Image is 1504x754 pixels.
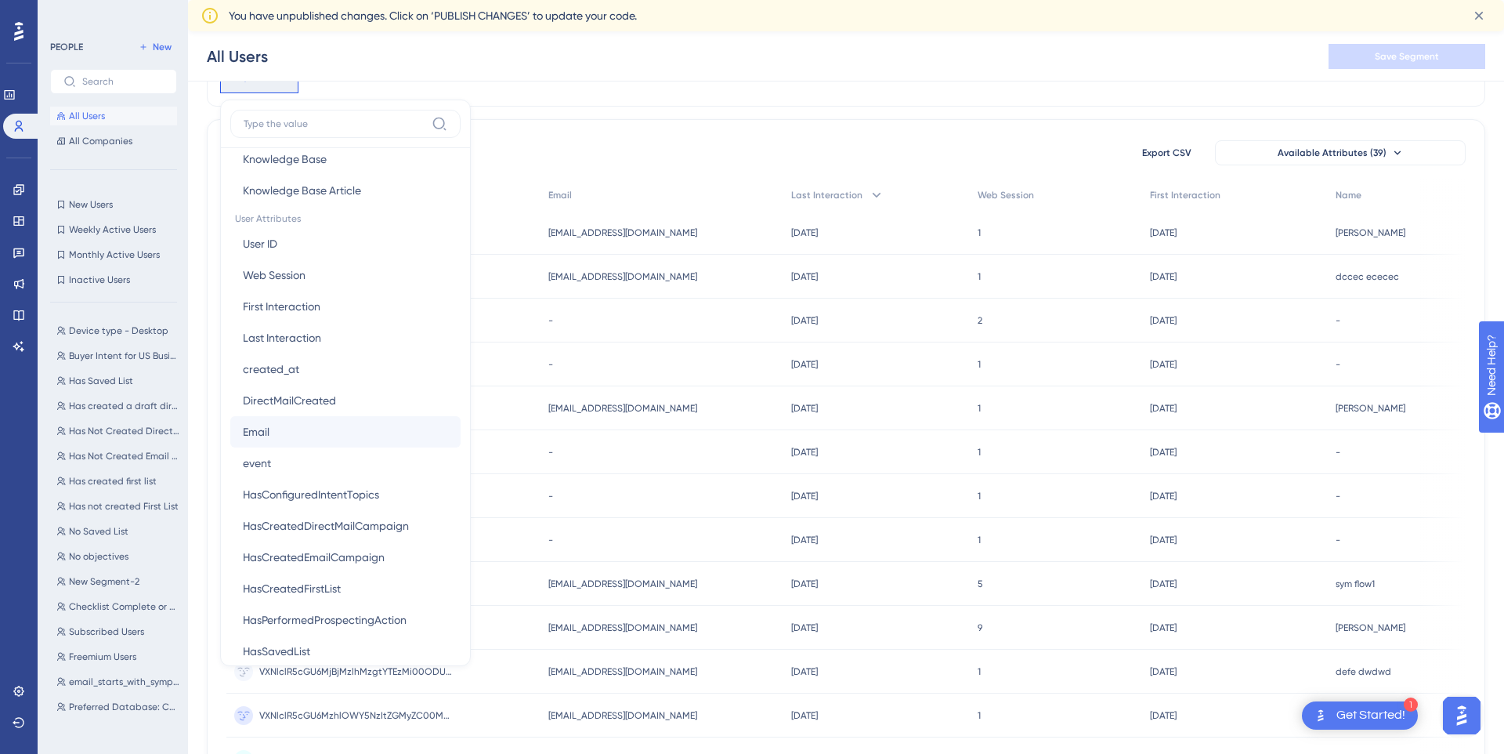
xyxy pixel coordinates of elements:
[1150,315,1177,326] time: [DATE]
[243,548,385,567] span: HasCreatedEmailCampaign
[978,490,981,502] span: 1
[69,475,157,488] span: Has created first list
[791,666,818,677] time: [DATE]
[50,107,177,125] button: All Users
[230,604,461,636] button: HasPerformedProspectingAction
[50,41,83,53] div: PEOPLE
[1150,403,1177,414] time: [DATE]
[50,597,186,616] button: Checklist Complete or Dismissed
[230,636,461,667] button: HasSavedList
[978,446,981,459] span: 1
[37,4,98,23] span: Need Help?
[243,150,327,169] span: Knowledge Base
[791,578,818,589] time: [DATE]
[1336,314,1340,327] span: -
[1329,44,1485,69] button: Save Segment
[1438,692,1485,739] iframe: UserGuiding AI Assistant Launcher
[50,220,177,239] button: Weekly Active Users
[548,446,553,459] span: -
[69,525,128,538] span: No Saved List
[69,450,180,462] span: Has Not Created Email Campaign
[978,578,983,590] span: 5
[69,135,132,147] span: All Companies
[50,522,186,541] button: No Saved List
[69,425,180,437] span: Has Not Created Direct Mail Campaign
[791,189,862,201] span: Last Interaction
[1215,140,1466,165] button: Available Attributes (39)
[50,346,186,365] button: Buyer Intent for US Business
[1150,359,1177,370] time: [DATE]
[243,297,320,316] span: First Interaction
[230,143,461,175] button: Knowledge Base
[1150,535,1177,546] time: [DATE]
[791,227,818,238] time: [DATE]
[791,491,818,502] time: [DATE]
[133,38,177,56] button: New
[230,353,461,385] button: created_at
[50,472,186,491] button: Has created first list
[243,391,336,410] span: DirectMailCreated
[1336,534,1340,546] span: -
[207,45,268,67] div: All Users
[548,189,572,201] span: Email
[243,328,321,347] span: Last Interaction
[230,206,461,228] span: User Attributes
[548,534,553,546] span: -
[243,360,299,379] span: created_at
[791,271,818,282] time: [DATE]
[548,709,697,722] span: [EMAIL_ADDRESS][DOMAIN_NAME]
[1336,578,1375,590] span: sym flow1
[50,245,177,264] button: Monthly Active Users
[243,422,269,441] span: Email
[50,497,186,516] button: Has not created First List
[230,291,461,322] button: First Interaction
[1150,271,1177,282] time: [DATE]
[230,448,461,479] button: event
[243,485,379,504] span: HasConfiguredIntentTopics
[1127,140,1206,165] button: Export CSV
[243,611,407,629] span: HasPerformedProspectingAction
[1336,402,1405,415] span: [PERSON_NAME]
[548,665,697,678] span: [EMAIL_ADDRESS][DOMAIN_NAME]
[230,479,461,510] button: HasConfiguredIntentTopics
[791,315,818,326] time: [DATE]
[230,175,461,206] button: Knowledge Base Article
[50,270,177,289] button: Inactive Users
[1302,701,1418,730] div: Open Get Started! checklist, remaining modules: 1
[230,510,461,542] button: HasCreatedDirectMailCampaign
[1336,490,1340,502] span: -
[50,572,186,591] button: New Segment-2
[548,270,697,283] span: [EMAIL_ADDRESS][DOMAIN_NAME]
[978,270,981,283] span: 1
[1150,578,1177,589] time: [DATE]
[548,490,553,502] span: -
[1336,227,1405,239] span: [PERSON_NAME]
[1336,707,1405,724] div: Get Started!
[69,550,128,563] span: No objectives
[230,416,461,448] button: Email
[69,198,113,211] span: New Users
[50,372,186,390] button: Has Saved List
[1375,50,1439,63] span: Save Segment
[69,274,130,286] span: Inactive Users
[548,402,697,415] span: [EMAIL_ADDRESS][DOMAIN_NAME]
[50,447,186,466] button: Has Not Created Email Campaign
[791,710,818,721] time: [DATE]
[791,535,818,546] time: [DATE]
[230,228,461,259] button: User ID
[548,578,697,590] span: [EMAIL_ADDRESS][DOMAIN_NAME]
[153,41,172,53] span: New
[243,642,310,661] span: HasSavedList
[243,517,409,535] span: HasCreatedDirectMailCampaign
[69,248,160,261] span: Monthly Active Users
[243,454,271,473] span: event
[978,622,982,634] span: 9
[69,375,133,387] span: Has Saved List
[259,709,455,722] span: VXNlclR5cGU6MzhlOWY5NzItZGMyZC00MGVmLWJlZTMtMWVkYjcxNjYwNWIw
[50,132,177,150] button: All Companies
[69,676,180,688] span: email_starts_with_symphony
[230,573,461,604] button: HasCreatedFirstList
[50,622,186,641] button: Subscribed Users
[230,259,461,291] button: Web Session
